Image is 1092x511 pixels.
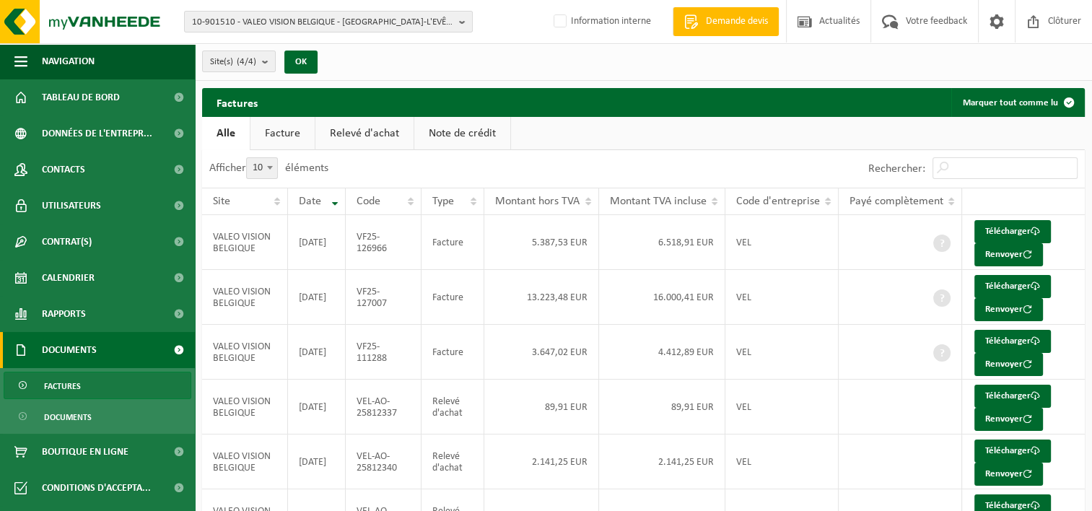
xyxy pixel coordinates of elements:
td: Facture [421,325,484,380]
button: OK [284,51,318,74]
td: 89,91 EUR [599,380,725,434]
td: VALEO VISION BELGIQUE [202,270,288,325]
a: Télécharger [974,385,1051,408]
span: Rapports [42,296,86,332]
td: 13.223,48 EUR [484,270,599,325]
td: 2.141,25 EUR [599,434,725,489]
span: Navigation [42,43,95,79]
td: VALEO VISION BELGIQUE [202,434,288,489]
span: Contrat(s) [42,224,92,260]
span: 10 [247,158,277,178]
span: Documents [42,332,97,368]
td: VEL [725,380,839,434]
a: Télécharger [974,330,1051,353]
span: Demande devis [702,14,772,29]
a: Factures [4,372,191,399]
td: VEL [725,325,839,380]
td: VEL [725,215,839,270]
span: Calendrier [42,260,95,296]
span: Montant TVA incluse [610,196,707,207]
label: Afficher éléments [209,162,328,174]
label: Rechercher: [868,163,925,175]
label: Information interne [551,11,651,32]
td: [DATE] [288,215,346,270]
span: Site(s) [210,51,256,73]
a: Facture [250,117,315,150]
span: Factures [44,372,81,400]
td: VALEO VISION BELGIQUE [202,325,288,380]
button: Renvoyer [974,353,1043,376]
td: VEL [725,434,839,489]
td: [DATE] [288,325,346,380]
span: Utilisateurs [42,188,101,224]
a: Télécharger [974,440,1051,463]
span: Boutique en ligne [42,434,128,470]
td: 16.000,41 EUR [599,270,725,325]
span: Type [432,196,454,207]
a: Relevé d'achat [315,117,414,150]
span: Code d'entreprise [736,196,820,207]
td: 2.141,25 EUR [484,434,599,489]
a: Télécharger [974,275,1051,298]
td: [DATE] [288,434,346,489]
a: Alle [202,117,250,150]
td: 89,91 EUR [484,380,599,434]
h2: Factures [202,88,272,116]
span: Tableau de bord [42,79,120,115]
span: Site [213,196,230,207]
a: Demande devis [673,7,779,36]
button: Renvoyer [974,408,1043,431]
span: Contacts [42,152,85,188]
button: Renvoyer [974,243,1043,266]
span: Documents [44,403,92,431]
td: VALEO VISION BELGIQUE [202,215,288,270]
td: VF25-127007 [346,270,421,325]
span: Montant hors TVA [495,196,580,207]
td: Facture [421,270,484,325]
td: 6.518,91 EUR [599,215,725,270]
button: Renvoyer [974,298,1043,321]
a: Documents [4,403,191,430]
td: [DATE] [288,380,346,434]
span: Date [299,196,321,207]
a: Télécharger [974,220,1051,243]
td: Relevé d'achat [421,380,484,434]
span: Données de l'entrepr... [42,115,152,152]
td: 5.387,53 EUR [484,215,599,270]
td: 4.412,89 EUR [599,325,725,380]
td: 3.647,02 EUR [484,325,599,380]
td: VEL-AO-25812340 [346,434,421,489]
count: (4/4) [237,57,256,66]
span: 10-901510 - VALEO VISION BELGIQUE - [GEOGRAPHIC_DATA]-L'EVÊQUE [192,12,453,33]
td: Facture [421,215,484,270]
td: VALEO VISION BELGIQUE [202,380,288,434]
td: VF25-111288 [346,325,421,380]
span: 10 [246,157,278,179]
button: Site(s)(4/4) [202,51,276,72]
td: Relevé d'achat [421,434,484,489]
a: Note de crédit [414,117,510,150]
button: Renvoyer [974,463,1043,486]
span: Payé complètement [849,196,943,207]
td: VEL [725,270,839,325]
span: Conditions d'accepta... [42,470,151,506]
td: VEL-AO-25812337 [346,380,421,434]
td: VF25-126966 [346,215,421,270]
button: 10-901510 - VALEO VISION BELGIQUE - [GEOGRAPHIC_DATA]-L'EVÊQUE [184,11,473,32]
span: Code [357,196,380,207]
td: [DATE] [288,270,346,325]
button: Marquer tout comme lu [951,88,1083,117]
